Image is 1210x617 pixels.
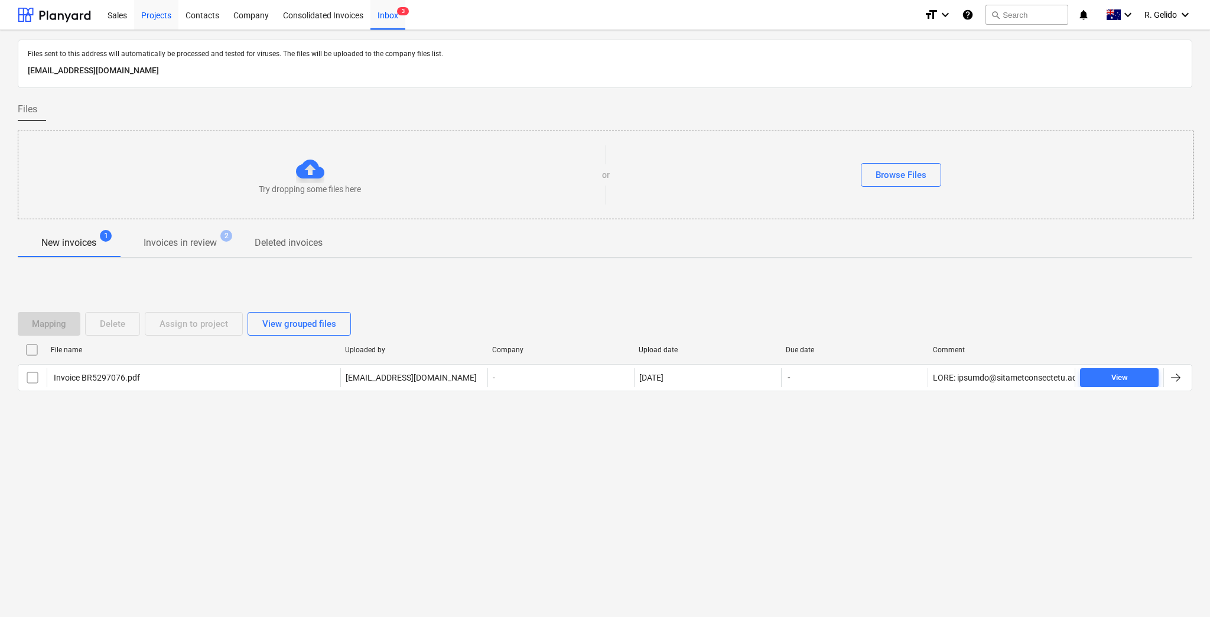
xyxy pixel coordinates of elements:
[18,102,37,116] span: Files
[248,312,351,336] button: View grouped files
[1121,8,1135,22] i: keyboard_arrow_down
[100,230,112,242] span: 1
[220,230,232,242] span: 2
[985,5,1068,25] button: Search
[1178,8,1192,22] i: keyboard_arrow_down
[786,372,792,384] span: -
[28,64,1182,78] p: [EMAIL_ADDRESS][DOMAIN_NAME]
[639,346,776,354] div: Upload date
[259,183,361,195] p: Try dropping some files here
[639,373,663,382] div: [DATE]
[786,346,923,354] div: Due date
[991,10,1000,20] span: search
[1111,371,1128,385] div: View
[51,346,336,354] div: File name
[1080,368,1159,387] button: View
[1144,10,1177,20] span: R. Gelido
[52,373,140,382] div: Invoice BR5297076.pdf
[962,8,974,22] i: Knowledge base
[1078,8,1089,22] i: notifications
[262,316,336,332] div: View grouped files
[28,50,1182,59] p: Files sent to this address will automatically be processed and tested for viruses. The files will...
[345,346,483,354] div: Uploaded by
[492,346,630,354] div: Company
[933,346,1071,354] div: Comment
[255,236,323,250] p: Deleted invoices
[938,8,952,22] i: keyboard_arrow_down
[346,372,477,384] p: [EMAIL_ADDRESS][DOMAIN_NAME]
[144,236,217,250] p: Invoices in review
[41,236,96,250] p: New invoices
[924,8,938,22] i: format_size
[397,7,409,15] span: 3
[18,131,1193,219] div: Try dropping some files hereorBrowse Files
[487,368,635,387] div: -
[602,169,610,181] p: or
[861,163,941,187] button: Browse Files
[876,167,926,183] div: Browse Files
